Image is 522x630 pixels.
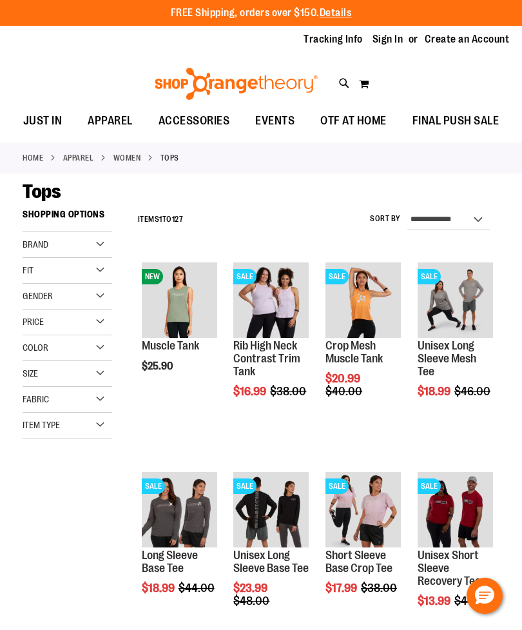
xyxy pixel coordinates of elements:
[325,549,392,575] a: Short Sleeve Base Crop Tee
[255,106,295,135] span: EVENTS
[142,360,175,372] span: $25.90
[233,478,256,494] span: SALE
[325,478,349,494] span: SALE
[142,472,217,549] a: Product image for Long Sleeve Base TeeSALE
[88,106,133,135] span: APPAREL
[23,317,44,327] span: Price
[23,203,112,232] strong: Shopping Options
[233,549,309,575] a: Unisex Long Sleeve Base Tee
[138,210,184,230] h2: Items to
[320,106,387,135] span: OTF AT HOME
[233,472,309,549] a: Product image for Unisex Long Sleeve Base TeeSALE
[325,339,383,365] a: Crop Mesh Muscle Tank
[63,152,94,164] a: APPAREL
[325,262,401,340] a: Crop Mesh Muscle Tank primary imageSALE
[233,262,309,338] img: Rib Tank w/ Contrast Binding primary image
[361,582,399,595] span: $38.00
[412,106,499,135] span: FINAL PUSH SALE
[142,269,163,284] span: NEW
[153,68,320,100] img: Shop Orangetheory
[233,269,256,284] span: SALE
[418,269,441,284] span: SALE
[325,472,401,549] a: Product image for Short Sleeve Base Crop TeeSALE
[319,256,407,431] div: product
[400,106,512,136] a: FINAL PUSH SALE
[227,256,315,430] div: product
[418,472,493,547] img: Product image for Unisex SS Recovery Tee
[23,181,61,202] span: Tops
[23,239,48,250] span: Brand
[142,339,199,352] a: Muscle Tank
[454,595,492,607] span: $44.00
[23,106,63,135] span: JUST IN
[319,466,407,627] div: product
[179,582,217,595] span: $44.00
[135,256,224,405] div: product
[418,549,481,587] a: Unisex Short Sleeve Recovery Tee
[142,582,177,595] span: $18.99
[467,578,503,614] button: Hello, have a question? Let’s chat.
[325,385,364,398] span: $40.00
[172,215,184,224] span: 127
[270,385,308,398] span: $38.00
[142,472,217,547] img: Product image for Long Sleeve Base Tee
[233,385,268,398] span: $16.99
[304,32,363,46] a: Tracking Info
[418,262,493,338] img: Unisex Long Sleeve Mesh Tee primary image
[325,269,349,284] span: SALE
[146,106,243,136] a: ACCESSORIES
[418,472,493,549] a: Product image for Unisex SS Recovery TeeSALE
[418,262,493,340] a: Unisex Long Sleeve Mesh Tee primary imageSALE
[23,152,43,164] a: Home
[160,152,179,164] strong: Tops
[425,32,510,46] a: Create an Account
[411,256,499,430] div: product
[418,595,452,607] span: $13.99
[135,466,224,627] div: product
[372,32,403,46] a: Sign In
[233,595,271,607] span: $48.00
[233,262,309,340] a: Rib Tank w/ Contrast Binding primary imageSALE
[142,478,165,494] span: SALE
[23,394,49,404] span: Fabric
[23,420,60,430] span: Item Type
[307,106,400,136] a: OTF AT HOME
[23,342,48,353] span: Color
[113,152,141,164] a: WOMEN
[370,213,401,224] label: Sort By
[325,582,359,595] span: $17.99
[325,372,362,385] span: $20.99
[233,339,300,378] a: Rib High Neck Contrast Trim Tank
[242,106,307,136] a: EVENTS
[233,582,269,595] span: $23.99
[454,385,492,398] span: $46.00
[418,385,452,398] span: $18.99
[10,106,75,136] a: JUST IN
[418,478,441,494] span: SALE
[23,265,34,275] span: Fit
[159,106,230,135] span: ACCESSORIES
[233,472,309,547] img: Product image for Unisex Long Sleeve Base Tee
[159,215,162,224] span: 1
[23,368,38,379] span: Size
[171,6,352,21] p: FREE Shipping, orders over $150.
[142,262,217,338] img: Muscle Tank
[142,549,198,575] a: Long Sleeve Base Tee
[320,7,352,19] a: Details
[142,262,217,340] a: Muscle TankNEW
[75,106,146,135] a: APPAREL
[325,262,401,338] img: Crop Mesh Muscle Tank primary image
[418,339,476,378] a: Unisex Long Sleeve Mesh Tee
[325,472,401,547] img: Product image for Short Sleeve Base Crop Tee
[23,291,53,301] span: Gender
